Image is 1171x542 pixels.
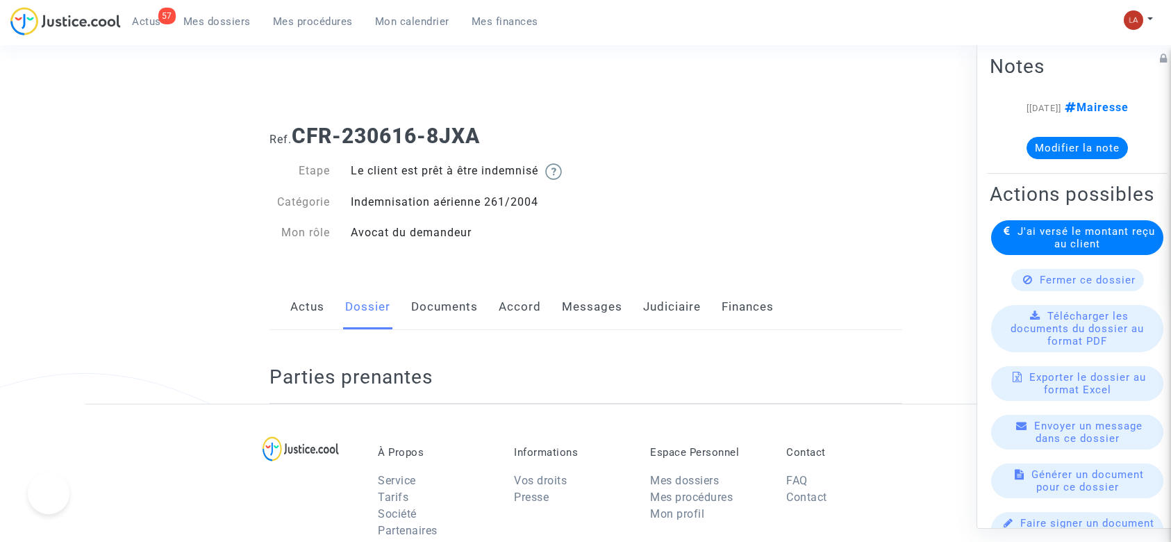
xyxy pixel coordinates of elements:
[472,15,538,28] span: Mes finances
[650,446,765,459] p: Espace Personnel
[499,284,541,330] a: Accord
[990,54,1165,79] h2: Notes
[411,284,478,330] a: Documents
[460,11,549,32] a: Mes finances
[562,284,622,330] a: Messages
[273,15,353,28] span: Mes procédures
[722,284,774,330] a: Finances
[990,182,1165,206] h2: Actions possibles
[378,474,416,487] a: Service
[545,163,562,180] img: help.svg
[269,133,292,146] span: Ref.
[378,446,493,459] p: À Propos
[1029,371,1146,396] span: Exporter le dossier au format Excel
[378,507,417,520] a: Société
[1124,10,1143,30] img: 3f9b7d9779f7b0ffc2b90d026f0682a9
[121,11,172,32] a: 57Actus
[1040,274,1136,286] span: Fermer ce dossier
[259,194,341,211] div: Catégorie
[378,491,408,504] a: Tarifs
[786,446,902,459] p: Contact
[650,507,704,520] a: Mon profil
[262,11,364,32] a: Mes procédures
[1018,225,1155,250] span: J'ai versé le montant reçu au client
[643,284,701,330] a: Judiciaire
[183,15,251,28] span: Mes dossiers
[786,491,827,504] a: Contact
[340,194,585,211] div: Indemnisation aérienne 261/2004
[1031,468,1144,493] span: Générer un document pour ce dossier
[292,124,480,148] b: CFR-230616-8JXA
[259,224,341,241] div: Mon rôle
[1020,517,1154,542] span: Faire signer un document à un participant
[158,8,176,24] div: 57
[514,474,567,487] a: Vos droits
[375,15,449,28] span: Mon calendrier
[259,163,341,180] div: Etape
[263,436,340,461] img: logo-lg.svg
[650,474,719,487] a: Mes dossiers
[378,524,438,537] a: Partenaires
[290,284,324,330] a: Actus
[1027,137,1128,159] button: Modifier la note
[340,224,585,241] div: Avocat du demandeur
[28,473,69,514] iframe: Help Scout Beacon - Open
[514,446,629,459] p: Informations
[364,11,460,32] a: Mon calendrier
[514,491,549,504] a: Presse
[172,11,262,32] a: Mes dossiers
[340,163,585,180] div: Le client est prêt à être indemnisé
[345,284,390,330] a: Dossier
[1034,420,1143,445] span: Envoyer un message dans ce dossier
[650,491,733,504] a: Mes procédures
[786,474,808,487] a: FAQ
[10,7,121,35] img: jc-logo.svg
[269,365,913,389] h2: Parties prenantes
[1061,101,1129,114] span: Mairesse
[1027,103,1061,113] span: [[DATE]]
[1011,310,1144,347] span: Télécharger les documents du dossier au format PDF
[132,15,161,28] span: Actus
